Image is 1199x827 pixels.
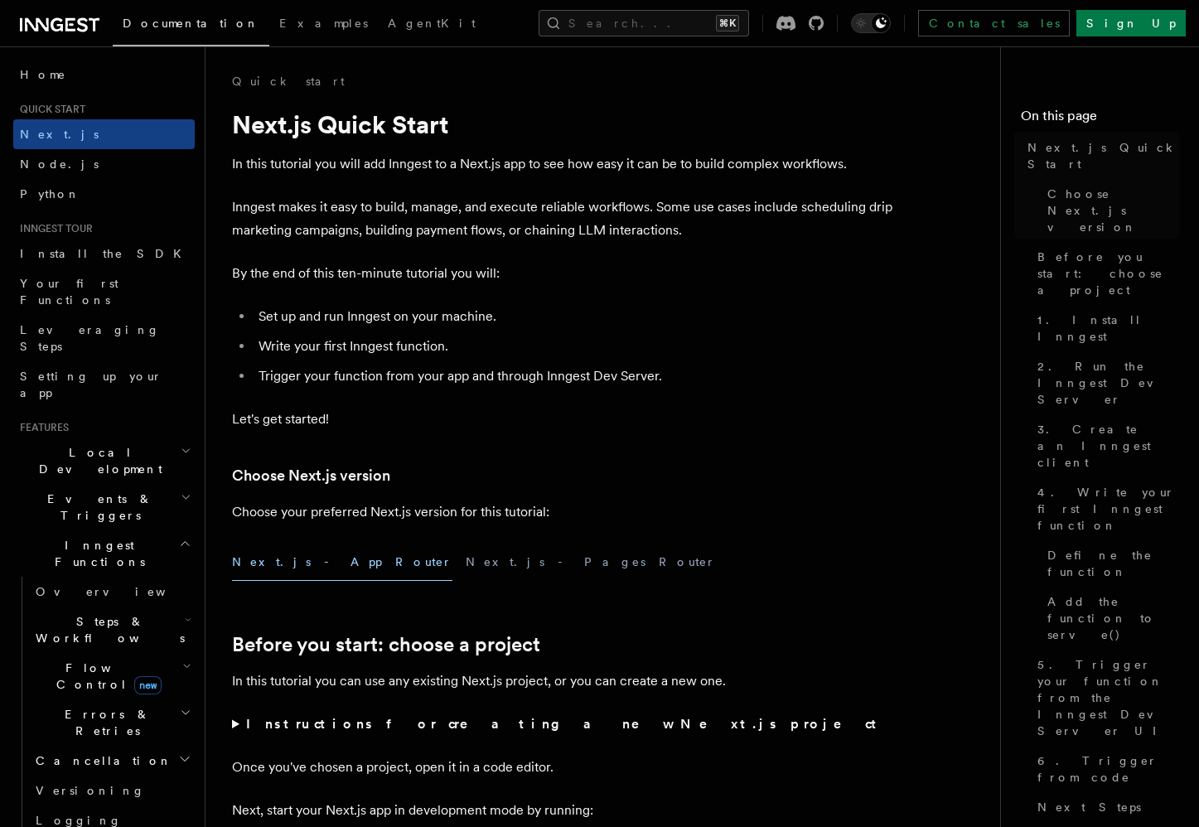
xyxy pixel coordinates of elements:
[246,716,883,732] strong: Instructions for creating a new Next.js project
[232,408,895,431] p: Let's get started!
[1076,10,1186,36] a: Sign Up
[13,149,195,179] a: Node.js
[13,315,195,361] a: Leveraging Steps
[1021,133,1179,179] a: Next.js Quick Start
[378,5,486,45] a: AgentKit
[232,464,390,487] a: Choose Next.js version
[1031,650,1179,746] a: 5. Trigger your function from the Inngest Dev Server UI
[20,66,66,83] span: Home
[29,706,180,739] span: Errors & Retries
[254,365,895,388] li: Trigger your function from your app and through Inngest Dev Server.
[232,799,895,822] p: Next, start your Next.js app in development mode by running:
[29,746,195,776] button: Cancellation
[1027,139,1179,172] span: Next.js Quick Start
[254,305,895,328] li: Set up and run Inngest on your machine.
[134,676,162,694] span: new
[29,776,195,805] a: Versioning
[1037,752,1179,786] span: 6. Trigger from code
[29,752,172,769] span: Cancellation
[232,544,452,581] button: Next.js - App Router
[1031,477,1179,540] a: 4. Write your first Inngest function
[20,277,118,307] span: Your first Functions
[20,323,160,353] span: Leveraging Steps
[232,152,895,176] p: In this tutorial you will add Inngest to a Next.js app to see how easy it can be to build complex...
[851,13,891,33] button: Toggle dark mode
[113,5,269,46] a: Documentation
[1037,249,1179,298] span: Before you start: choose a project
[13,119,195,149] a: Next.js
[1037,656,1179,739] span: 5. Trigger your function from the Inngest Dev Server UI
[13,484,195,530] button: Events & Triggers
[13,421,69,434] span: Features
[232,501,895,524] p: Choose your preferred Next.js version for this tutorial:
[13,222,93,235] span: Inngest tour
[36,814,122,827] span: Logging
[1041,540,1179,587] a: Define the function
[13,239,195,268] a: Install the SDK
[1021,106,1179,133] h4: On this page
[1037,484,1179,534] span: 4. Write your first Inngest function
[1031,305,1179,351] a: 1. Install Inngest
[232,633,540,656] a: Before you start: choose a project
[13,268,195,315] a: Your first Functions
[918,10,1070,36] a: Contact sales
[232,262,895,285] p: By the end of this ten-minute tutorial you will:
[13,444,181,477] span: Local Development
[36,585,206,598] span: Overview
[1031,242,1179,305] a: Before you start: choose a project
[1041,587,1179,650] a: Add the function to serve()
[1031,746,1179,792] a: 6. Trigger from code
[1041,179,1179,242] a: Choose Next.js version
[1037,799,1141,815] span: Next Steps
[466,544,716,581] button: Next.js - Pages Router
[269,5,378,45] a: Examples
[1047,186,1179,235] span: Choose Next.js version
[539,10,749,36] button: Search...⌘K
[232,756,895,779] p: Once you've chosen a project, open it in a code editor.
[36,784,145,797] span: Versioning
[13,438,195,484] button: Local Development
[232,713,895,736] summary: Instructions for creating a new Next.js project
[388,17,476,30] span: AgentKit
[20,157,99,171] span: Node.js
[20,370,162,399] span: Setting up your app
[123,17,259,30] span: Documentation
[716,15,739,31] kbd: ⌘K
[13,60,195,89] a: Home
[1031,351,1179,414] a: 2. Run the Inngest Dev Server
[29,699,195,746] button: Errors & Retries
[29,653,195,699] button: Flow Controlnew
[29,613,185,646] span: Steps & Workflows
[13,103,85,116] span: Quick start
[20,187,80,201] span: Python
[29,660,182,693] span: Flow Control
[232,73,345,89] a: Quick start
[1037,421,1179,471] span: 3. Create an Inngest client
[13,537,179,570] span: Inngest Functions
[254,335,895,358] li: Write your first Inngest function.
[232,196,895,242] p: Inngest makes it easy to build, manage, and execute reliable workflows. Some use cases include sc...
[1031,414,1179,477] a: 3. Create an Inngest client
[232,109,895,139] h1: Next.js Quick Start
[1047,547,1179,580] span: Define the function
[13,179,195,209] a: Python
[20,247,191,260] span: Install the SDK
[29,607,195,653] button: Steps & Workflows
[13,530,195,577] button: Inngest Functions
[1047,593,1179,643] span: Add the function to serve()
[13,491,181,524] span: Events & Triggers
[1031,792,1179,822] a: Next Steps
[20,128,99,141] span: Next.js
[29,577,195,607] a: Overview
[13,361,195,408] a: Setting up your app
[279,17,368,30] span: Examples
[232,670,895,693] p: In this tutorial you can use any existing Next.js project, or you can create a new one.
[1037,312,1179,345] span: 1. Install Inngest
[1037,358,1179,408] span: 2. Run the Inngest Dev Server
